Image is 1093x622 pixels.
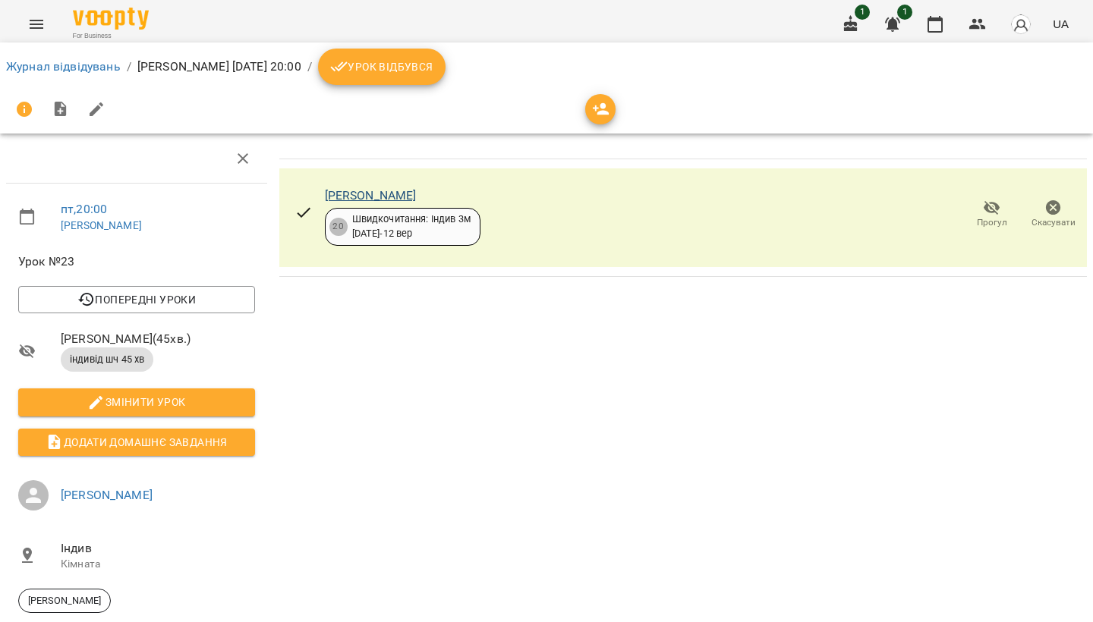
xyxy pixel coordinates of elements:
[318,49,446,85] button: Урок відбувся
[325,188,417,203] a: [PERSON_NAME]
[61,330,255,348] span: [PERSON_NAME] ( 45 хв. )
[6,59,121,74] a: Журнал відвідувань
[1010,14,1032,35] img: avatar_s.png
[61,539,255,558] span: Індив
[18,429,255,456] button: Додати домашнє завдання
[137,58,301,76] p: [PERSON_NAME] [DATE] 20:00
[127,58,131,76] li: /
[61,202,107,216] a: пт , 20:00
[61,353,153,366] span: індивід шч 45 хв
[329,218,348,236] div: 20
[6,49,1087,85] nav: breadcrumb
[961,193,1022,236] button: Прогул
[18,286,255,313] button: Попередні уроки
[61,557,255,572] p: Кімната
[1053,16,1069,32] span: UA
[897,5,912,20] span: 1
[61,219,142,231] a: [PERSON_NAME]
[855,5,870,20] span: 1
[73,31,149,41] span: For Business
[19,594,110,608] span: [PERSON_NAME]
[977,216,1007,229] span: Прогул
[18,253,255,271] span: Урок №23
[30,393,243,411] span: Змінити урок
[1032,216,1076,229] span: Скасувати
[73,8,149,30] img: Voopty Logo
[1022,193,1084,236] button: Скасувати
[30,291,243,309] span: Попередні уроки
[30,433,243,451] span: Додати домашнє завдання
[18,388,255,416] button: Змінити урок
[61,488,153,502] a: [PERSON_NAME]
[18,589,111,613] div: [PERSON_NAME]
[18,6,55,42] button: Menu
[330,58,433,76] span: Урок відбувся
[1047,10,1075,38] button: UA
[307,58,312,76] li: /
[352,212,471,240] div: Швидкочитання: Індив 3м [DATE] - 12 вер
